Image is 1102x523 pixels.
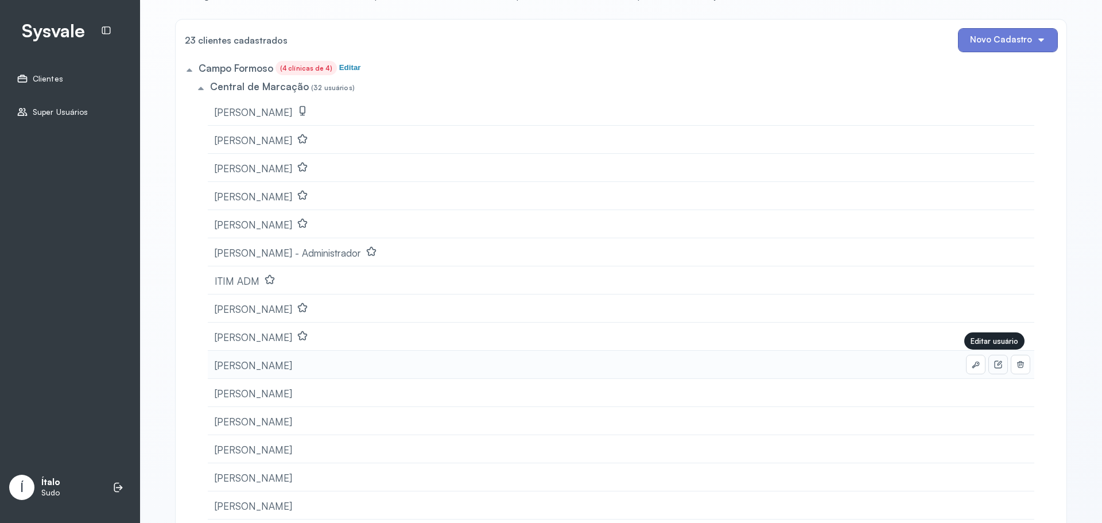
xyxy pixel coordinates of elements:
span: [PERSON_NAME] - Administrador [215,247,361,259]
span: [PERSON_NAME] [215,191,292,203]
p: Sudo [41,488,60,498]
span: [PERSON_NAME] [215,472,292,484]
a: Super Usuários [17,106,123,118]
a: Clientes [17,73,123,84]
span: [PERSON_NAME] [215,359,292,371]
h5: Campo Formoso [199,62,273,74]
h5: Central de Marcação [210,80,309,92]
span: [PERSON_NAME] [215,219,292,231]
h4: 23 clientes cadastrados [185,32,288,48]
span: [PERSON_NAME] [215,500,292,512]
span: (32 usuários) [311,84,355,92]
button: Editar [339,63,361,72]
span: [PERSON_NAME] [215,444,292,456]
small: (4 clínicas de 4) [280,64,332,72]
span: [PERSON_NAME] [215,162,292,175]
span: [PERSON_NAME] [215,416,292,428]
span: ITIM ADM [215,275,259,287]
span: [PERSON_NAME] [215,303,292,315]
span: [PERSON_NAME] [215,134,292,146]
h1: Sysvale [22,19,85,42]
span: [PERSON_NAME] [215,331,292,343]
span: Clientes [33,74,63,84]
span: Super Usuários [33,107,88,117]
p: Ítalo [41,477,60,488]
span: [PERSON_NAME] [215,106,292,118]
span: [PERSON_NAME] [215,388,292,400]
span: Novo Cadastro [970,34,1032,45]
